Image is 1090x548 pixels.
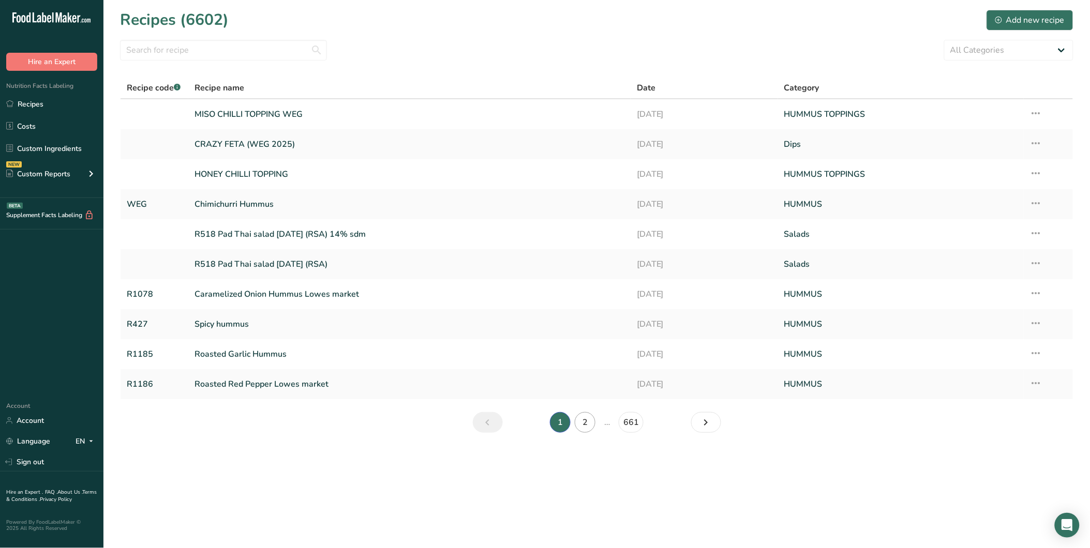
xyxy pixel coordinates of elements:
[195,253,624,275] a: R518 Pad Thai salad [DATE] (RSA)
[127,193,182,215] a: WEG
[637,82,655,94] span: Date
[195,283,624,305] a: Caramelized Onion Hummus Lowes market
[195,193,624,215] a: Chimichurri Hummus
[195,223,624,245] a: R518 Pad Thai salad [DATE] (RSA) 14% sdm
[637,193,772,215] a: [DATE]
[637,253,772,275] a: [DATE]
[57,489,82,496] a: About Us .
[637,103,772,125] a: [DATE]
[120,8,229,32] h1: Recipes (6602)
[6,432,50,450] a: Language
[637,373,772,395] a: [DATE]
[1055,513,1080,538] div: Open Intercom Messenger
[195,313,624,335] a: Spicy hummus
[127,313,182,335] a: R427
[195,373,624,395] a: Roasted Red Pepper Lowes market
[473,412,503,433] a: Previous page
[784,103,1018,125] a: HUMMUS TOPPINGS
[6,169,70,179] div: Custom Reports
[784,133,1018,155] a: Dips
[195,103,624,125] a: MISO CHILLI TOPPING WEG
[40,496,72,503] a: Privacy Policy
[127,343,182,365] a: R1185
[784,373,1018,395] a: HUMMUS
[120,40,327,60] input: Search for recipe
[6,53,97,71] button: Hire an Expert
[987,10,1073,31] button: Add new recipe
[127,373,182,395] a: R1186
[195,163,624,185] a: HONEY CHILLI TOPPING
[637,313,772,335] a: [DATE]
[784,283,1018,305] a: HUMMUS
[637,223,772,245] a: [DATE]
[784,223,1018,245] a: Salads
[637,283,772,305] a: [DATE]
[784,163,1018,185] a: HUMMUS TOPPINGS
[6,489,97,503] a: Terms & Conditions .
[575,412,595,433] a: Page 2.
[7,203,23,209] div: BETA
[691,412,721,433] a: Next page
[784,313,1018,335] a: HUMMUS
[619,412,644,433] a: Page 661.
[995,14,1065,26] div: Add new recipe
[637,133,772,155] a: [DATE]
[637,163,772,185] a: [DATE]
[127,82,181,94] span: Recipe code
[76,435,97,448] div: EN
[784,82,819,94] span: Category
[195,343,624,365] a: Roasted Garlic Hummus
[784,253,1018,275] a: Salads
[784,193,1018,215] a: HUMMUS
[195,133,624,155] a: CRAZY FETA (WEG 2025)
[45,489,57,496] a: FAQ .
[637,343,772,365] a: [DATE]
[784,343,1018,365] a: HUMMUS
[6,489,43,496] a: Hire an Expert .
[6,519,97,531] div: Powered By FoodLabelMaker © 2025 All Rights Reserved
[127,283,182,305] a: R1078
[195,82,244,94] span: Recipe name
[6,161,22,168] div: NEW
